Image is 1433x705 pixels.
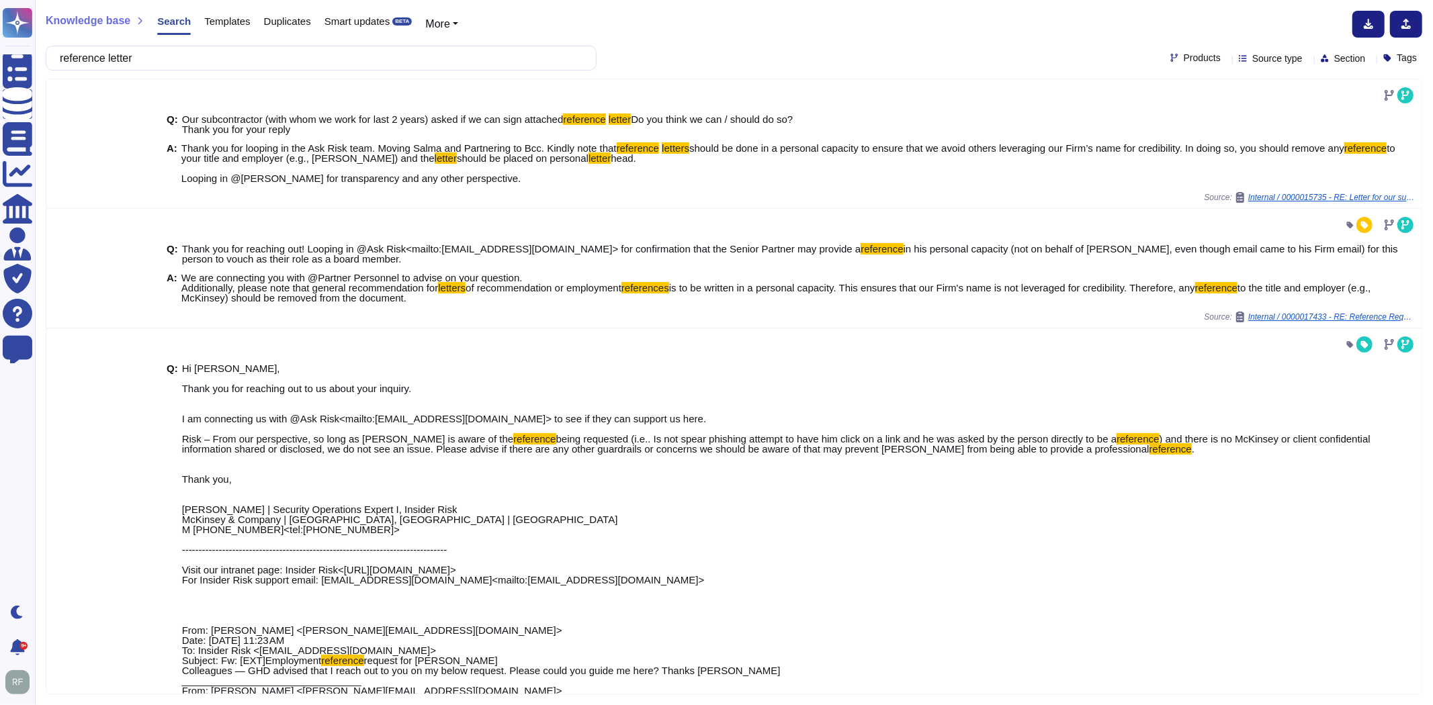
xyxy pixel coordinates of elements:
[1248,193,1416,201] span: Internal / 0000015735 - RE: Letter for our sub-consultant
[513,433,556,444] mark: reference
[1184,53,1221,62] span: Products
[1248,313,1416,321] span: Internal / 0000017433 - RE: Reference Request for [PERSON_NAME]
[1195,282,1237,293] mark: reference
[53,46,582,70] input: Search a question or template...
[457,152,589,164] span: should be placed on personal
[321,655,363,666] mark: reference
[182,113,793,135] span: Do you think we can / should do so? Thank you for your reply
[617,142,659,154] mark: reference
[609,113,631,125] mark: letter
[466,282,621,293] span: of recommendation or employment
[1205,192,1416,203] span: Source:
[204,16,250,26] span: Templates
[861,243,903,254] mark: reference
[1344,142,1387,154] mark: reference
[669,282,1195,293] span: is to be written in a personal capacity. This ensures that our Firm's name is not leveraged for c...
[167,114,178,134] b: Q:
[182,243,861,254] span: Thank you for reaching out! Looping in @Ask Risk<mailto:[EMAIL_ADDRESS][DOMAIN_NAME]> for confirm...
[621,282,669,293] mark: references
[181,282,1371,303] span: to the title and employer (e.g., McKinsey) should be removed from the document.
[182,443,1195,666] span: . Thank you, [PERSON_NAME] | Security Operations Expert I, Insider Risk McKinsey & Company | [GEO...
[662,142,689,154] mark: letters
[556,433,1117,444] span: being requested (i.e.. Is not spear phishing attempt to have him click on a link and he was asked...
[1252,54,1303,63] span: Source type
[1397,53,1417,62] span: Tags
[182,363,707,444] span: Hi [PERSON_NAME], Thank you for reaching out to us about your inquiry. I am connecting us with @A...
[589,152,611,164] mark: letter
[46,15,130,26] span: Knowledge base
[689,142,1344,154] span: should be done in a personal capacity to ensure that we avoid others leveraging our Firm’s name f...
[5,670,30,694] img: user
[182,113,564,125] span: Our subcontractor (with whom we work for last 2 years) asked if we can sign attached
[3,667,39,697] button: user
[181,272,523,293] span: We are connecting you with @Partner Personnel to advise on your question. Additionally, please no...
[435,152,457,164] mark: letter
[1149,443,1192,455] mark: reference
[157,16,191,26] span: Search
[167,143,177,183] b: A:
[324,16,390,26] span: Smart updates
[1117,433,1159,444] mark: reference
[1205,312,1416,322] span: Source:
[1334,54,1366,63] span: Section
[182,433,1371,455] span: ) and there is no McKinsey or client confidential information shared or disclosed, we do not see ...
[563,113,605,125] mark: reference
[392,17,412,26] div: BETA
[167,273,177,303] b: A:
[181,142,1395,164] span: to your title and employer (e.g., [PERSON_NAME]) and the
[438,282,466,293] mark: letters
[19,642,28,650] div: 9+
[182,243,1398,265] span: in his personal capacity (not on behalf of [PERSON_NAME], even though email came to his Firm emai...
[181,142,617,154] span: Thank you for looping in the Ask Risk team. Moving Salma and Partnering to Bcc. Kindly note that
[167,244,178,264] b: Q:
[425,18,449,30] span: More
[264,16,311,26] span: Duplicates
[425,16,458,32] button: More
